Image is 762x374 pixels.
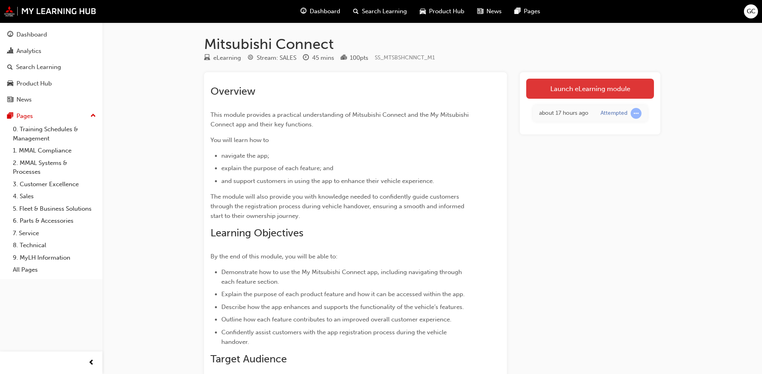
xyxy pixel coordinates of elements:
[10,157,99,178] a: 2. MMAL Systems & Processes
[210,227,303,239] span: Learning Objectives
[10,190,99,203] a: 4. Sales
[10,178,99,191] a: 3. Customer Excellence
[210,193,466,220] span: The module will also provide you with knowledge needed to confidently guide customers through the...
[16,63,61,72] div: Search Learning
[539,109,588,118] div: Mon Aug 18 2025 16:24:35 GMT+0800 (Australian Western Standard Time)
[88,358,94,368] span: prev-icon
[3,44,99,59] a: Analytics
[486,7,502,16] span: News
[210,353,287,365] span: Target Audience
[221,177,434,185] span: and support customers in using the app to enhance their vehicle experience.
[471,3,508,20] a: news-iconNews
[7,113,13,120] span: pages-icon
[257,53,296,63] div: Stream: SALES
[204,53,241,63] div: Type
[747,7,756,16] span: GC
[294,3,347,20] a: guage-iconDashboard
[347,3,413,20] a: search-iconSearch Learning
[7,48,13,55] span: chart-icon
[515,6,521,16] span: pages-icon
[7,80,13,87] span: car-icon
[10,123,99,144] a: 0. Training Schedules & Management
[10,215,99,227] a: 6. Parts & Accessories
[7,96,13,104] span: news-icon
[362,7,407,16] span: Search Learning
[204,55,210,62] span: learningResourceType_ELEARNING-icon
[16,112,33,121] div: Pages
[10,203,99,215] a: 5. Fleet & Business Solutions
[7,64,13,71] span: search-icon
[16,79,52,88] div: Product Hub
[303,53,334,63] div: Duration
[526,79,654,99] a: Launch eLearning module
[744,4,758,18] button: GC
[508,3,547,20] a: pages-iconPages
[10,239,99,252] a: 8. Technical
[341,53,368,63] div: Points
[10,264,99,276] a: All Pages
[210,253,337,260] span: By the end of this module, you will be able to:
[601,110,627,117] div: Attempted
[90,111,96,121] span: up-icon
[429,7,464,16] span: Product Hub
[221,165,333,172] span: explain the purpose of each feature; and
[3,60,99,75] a: Search Learning
[16,30,47,39] div: Dashboard
[16,47,41,56] div: Analytics
[221,316,451,323] span: Outline how each feature contributes to an improved overall customer experience.
[413,3,471,20] a: car-iconProduct Hub
[210,111,470,128] span: This module provides a practical understanding of Mitsubishi Connect and the My Mitsubishi Connec...
[3,26,99,109] button: DashboardAnalyticsSearch LearningProduct HubNews
[524,7,540,16] span: Pages
[312,53,334,63] div: 45 mins
[7,31,13,39] span: guage-icon
[221,268,464,285] span: Demonstrate how to use the My Mitsubishi Connect app, including navigating through each feature s...
[631,108,641,119] span: learningRecordVerb_ATTEMPT-icon
[213,53,241,63] div: eLearning
[310,7,340,16] span: Dashboard
[3,27,99,42] a: Dashboard
[10,144,99,157] a: 1. MMAL Compliance
[247,55,253,62] span: target-icon
[303,55,309,62] span: clock-icon
[247,53,296,63] div: Stream
[221,291,465,298] span: Explain the purpose of each product feature and how it can be accessed within the app.
[3,76,99,91] a: Product Hub
[3,109,99,124] button: Pages
[10,252,99,264] a: 9. MyLH Information
[221,329,448,346] span: Confidently assist customers with the app registration process during the vehicle handover.
[4,6,96,16] img: mmal
[341,55,347,62] span: podium-icon
[375,54,435,61] span: Learning resource code
[477,6,483,16] span: news-icon
[353,6,359,16] span: search-icon
[420,6,426,16] span: car-icon
[300,6,306,16] span: guage-icon
[10,227,99,240] a: 7. Service
[210,85,255,98] span: Overview
[210,136,269,144] span: You will learn how to
[3,92,99,107] a: News
[350,53,368,63] div: 100 pts
[16,95,32,104] div: News
[204,35,660,53] h1: Mitsubishi Connect
[221,303,464,311] span: Describe how the app enhances and supports the functionality of the vehicle’s features.
[221,152,269,159] span: navigate the app;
